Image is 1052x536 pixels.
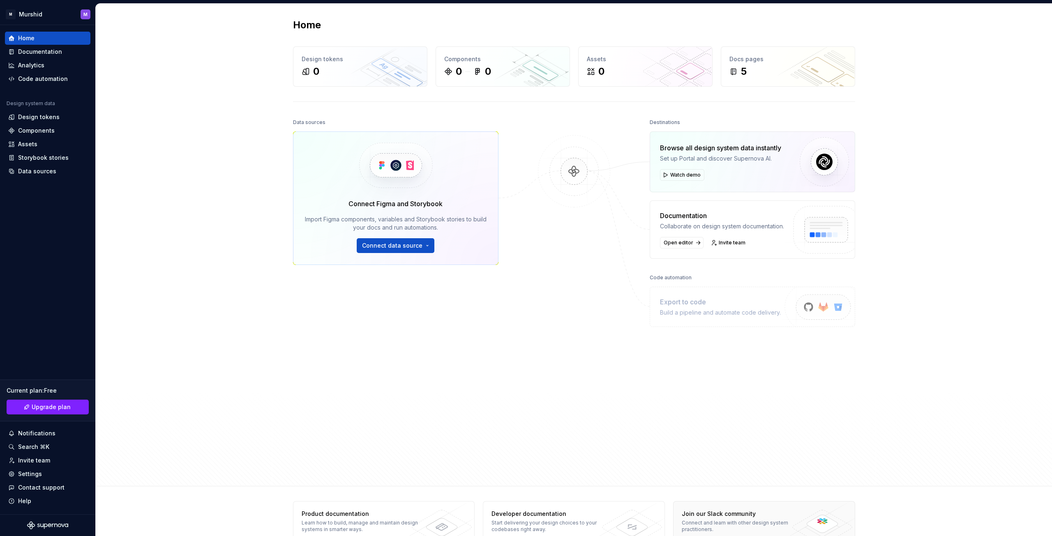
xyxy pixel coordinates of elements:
div: Code automation [18,75,68,83]
button: Help [5,495,90,508]
div: Components [444,55,561,63]
a: Design tokens0 [293,46,427,87]
a: Code automation [5,72,90,85]
a: Documentation [5,45,90,58]
span: Open editor [664,239,693,246]
button: Watch demo [660,169,704,181]
div: 0 [313,65,319,78]
div: Import Figma components, variables and Storybook stories to build your docs and run automations. [305,215,487,232]
div: Code automation [650,272,692,283]
div: 5 [741,65,747,78]
span: Connect data source [362,242,422,250]
a: Invite team [5,454,90,467]
a: Upgrade plan [7,400,89,414]
div: Home [18,34,35,42]
div: M [83,11,88,18]
a: Assets0 [578,46,713,87]
h2: Home [293,18,321,32]
div: Current plan : Free [7,386,89,395]
div: 0 [485,65,491,78]
div: Browse all design system data instantly [660,143,781,153]
div: Developer documentation [491,510,611,518]
div: Analytics [18,61,44,69]
a: Analytics [5,59,90,72]
div: Assets [18,140,37,148]
div: Documentation [660,211,784,221]
a: Settings [5,467,90,481]
button: Search ⌘K [5,440,90,453]
div: 0 [456,65,462,78]
div: Start delivering your design choices to your codebases right away. [491,520,611,533]
div: Components [18,127,55,135]
a: Design tokens [5,110,90,124]
div: Data sources [293,117,325,128]
div: Settings [18,470,42,478]
a: Components00 [436,46,570,87]
button: Contact support [5,481,90,494]
div: Product documentation [302,510,421,518]
div: Export to code [660,297,781,307]
a: Storybook stories [5,151,90,164]
div: Notifications [18,429,55,437]
a: Data sources [5,165,90,178]
div: Learn how to build, manage and maintain design systems in smarter ways. [302,520,421,533]
a: Open editor [660,237,704,248]
button: MMurshidM [2,5,94,23]
a: Docs pages5 [721,46,855,87]
div: Design tokens [18,113,60,121]
div: Storybook stories [18,154,69,162]
div: Connect Figma and Storybook [348,199,443,209]
div: Connect and learn with other design system practitioners. [682,520,801,533]
div: Help [18,497,31,505]
div: Set up Portal and discover Supernova AI. [660,154,781,163]
div: 0 [598,65,604,78]
span: Invite team [719,239,745,246]
div: Destinations [650,117,680,128]
div: Design tokens [302,55,419,63]
div: Invite team [18,456,50,465]
a: Assets [5,138,90,151]
div: Collaborate on design system documentation. [660,222,784,230]
button: Notifications [5,427,90,440]
span: Upgrade plan [32,403,71,411]
div: Data sources [18,167,56,175]
div: Design system data [7,100,55,107]
div: Build a pipeline and automate code delivery. [660,308,781,317]
div: Join our Slack community [682,510,801,518]
a: Components [5,124,90,137]
div: Docs pages [729,55,847,63]
div: Search ⌘K [18,443,49,451]
button: Connect data source [357,238,434,253]
a: Invite team [708,237,749,248]
a: Home [5,32,90,45]
div: Contact support [18,483,65,492]
div: Murshid [19,10,42,18]
svg: Supernova Logo [27,521,68,529]
div: M [6,9,16,19]
div: Assets [587,55,704,63]
span: Watch demo [670,172,701,178]
div: Documentation [18,48,62,56]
